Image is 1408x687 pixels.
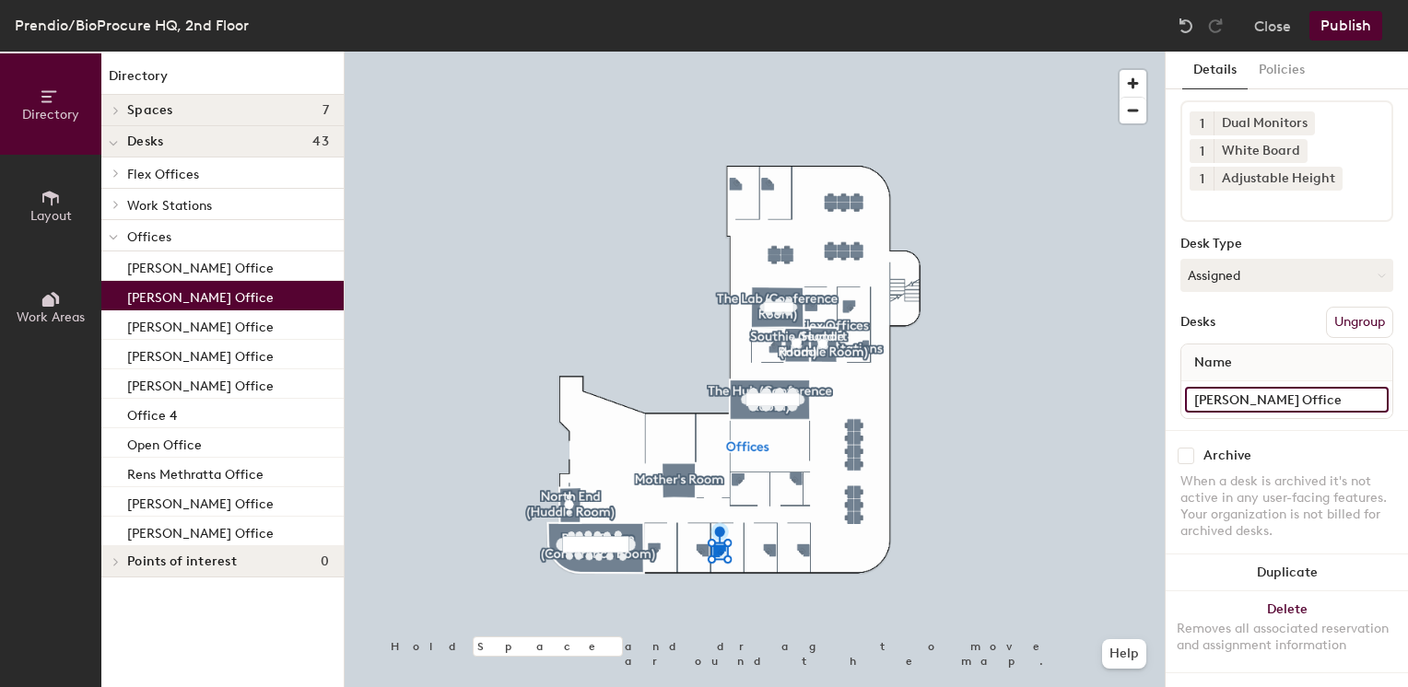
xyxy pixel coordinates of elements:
button: 1 [1190,139,1214,163]
span: Offices [127,229,171,245]
input: Unnamed desk [1185,387,1389,413]
span: 7 [323,103,329,118]
button: Policies [1248,52,1316,89]
span: Work Stations [127,198,212,214]
p: [PERSON_NAME] Office [127,343,274,365]
span: Flex Offices [127,167,199,182]
p: [PERSON_NAME] Office [127,314,274,335]
div: Desks [1180,315,1215,330]
button: Assigned [1180,259,1393,292]
span: Spaces [127,103,173,118]
button: Help [1102,639,1146,669]
p: [PERSON_NAME] Office [127,255,274,276]
div: Removes all associated reservation and assignment information [1177,621,1397,654]
button: Publish [1309,11,1382,41]
span: Work Areas [17,309,85,325]
p: Rens Methratta Office [127,461,264,483]
span: 1 [1200,169,1204,189]
div: Archive [1203,448,1251,463]
p: [PERSON_NAME] Office [127,285,274,306]
button: Duplicate [1166,554,1408,591]
button: Ungroup [1326,307,1393,338]
button: 1 [1190,111,1214,135]
button: 1 [1190,167,1214,191]
span: Points of interest [127,554,237,569]
div: Dual Monitors [1214,111,1315,135]
div: Prendio/BioProcure HQ, 2nd Floor [15,14,249,37]
button: DeleteRemoves all associated reservation and assignment information [1166,591,1408,672]
span: 0 [321,554,329,569]
span: 1 [1200,114,1204,134]
span: Desks [127,134,163,149]
span: 1 [1200,142,1204,161]
p: Office 4 [127,402,177,424]
div: White Board [1214,139,1308,163]
button: Details [1182,52,1248,89]
p: [PERSON_NAME] Office [127,373,274,394]
img: Undo [1177,17,1195,35]
p: Open Office [127,432,202,453]
p: [PERSON_NAME] Office [127,520,274,541]
div: Adjustable Height [1214,167,1343,191]
div: When a desk is archived it's not active in any user-facing features. Your organization is not bil... [1180,473,1393,540]
h1: Directory [101,66,344,95]
p: [PERSON_NAME] Office [127,491,274,512]
span: 43 [312,134,329,149]
div: Desk Type [1180,237,1393,251]
span: Directory [22,107,79,122]
span: Name [1185,346,1241,379]
span: Layout [30,208,72,224]
img: Redo [1206,17,1225,35]
button: Close [1254,11,1291,41]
